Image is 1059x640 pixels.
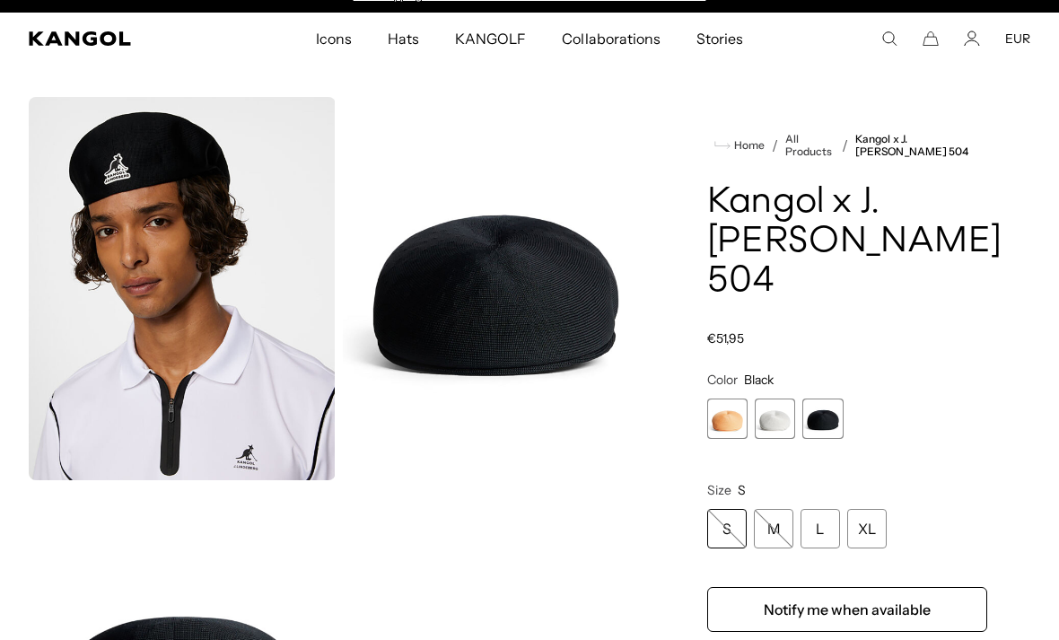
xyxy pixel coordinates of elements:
span: Stories [696,13,743,65]
label: Black [802,399,843,439]
a: Kangol x J.[PERSON_NAME] 504 [855,133,987,158]
div: S [707,509,747,548]
button: Cart [923,31,939,47]
span: Icons [316,13,352,65]
nav: breadcrumbs [707,133,988,158]
a: Icons [298,13,370,65]
a: Home [714,137,765,153]
a: Stories [678,13,761,65]
span: Hats [388,13,419,65]
span: Size [707,482,731,498]
div: 3 of 3 [802,399,843,439]
div: L [801,509,840,548]
span: Home [731,139,765,152]
a: KANGOLF [437,13,544,65]
label: Mock Orange [707,399,748,439]
span: S [738,482,746,498]
div: 2 of 3 [755,399,795,439]
span: Black [744,372,774,388]
a: Hats [370,13,437,65]
button: EUR [1005,31,1030,47]
a: Collaborations [544,13,678,65]
div: 1 of 3 [707,399,748,439]
a: All Products [785,133,836,158]
h1: Kangol x J.[PERSON_NAME] 504 [707,183,988,302]
span: KANGOLF [455,13,526,65]
a: Account [964,31,980,47]
div: M [754,509,793,548]
img: color-black [29,97,336,480]
button: Notify me when available [707,587,988,632]
label: Moonbeam [755,399,795,439]
li: / [835,135,848,156]
span: €51,95 [707,330,744,346]
summary: Search here [881,31,897,47]
a: Kangol [29,31,208,46]
li: / [765,135,778,156]
span: Color [707,372,738,388]
div: XL [847,509,887,548]
img: color-black [343,97,650,480]
span: Collaborations [562,13,660,65]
